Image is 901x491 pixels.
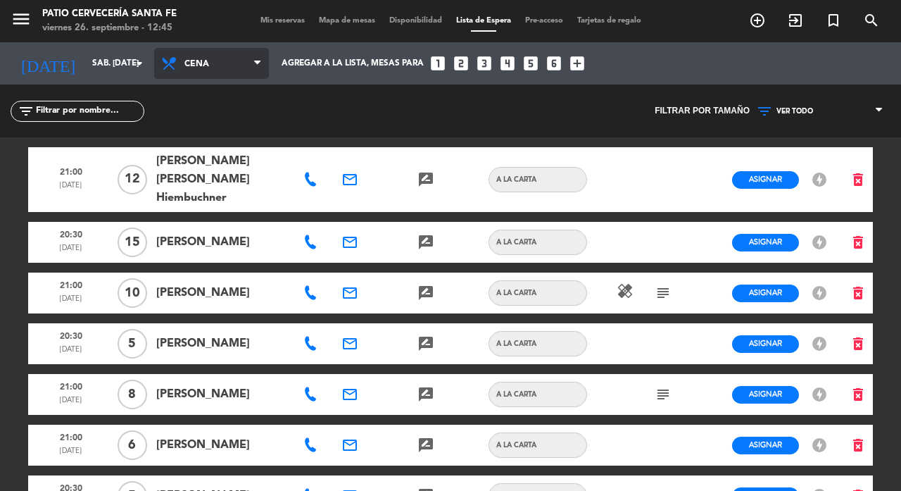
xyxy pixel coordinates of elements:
[33,293,108,311] span: [DATE]
[749,338,782,349] span: Asignar
[843,332,873,356] button: delete_forever
[811,234,828,251] i: offline_bolt
[33,344,108,362] span: [DATE]
[807,335,832,353] button: offline_bolt
[843,230,873,255] button: delete_forever
[489,440,543,451] span: A LA CARTA
[156,335,288,353] span: [PERSON_NAME]
[807,436,832,454] button: offline_bolt
[184,51,251,77] span: Cena
[156,152,288,207] span: [PERSON_NAME] [PERSON_NAME] Hiembuchner
[811,171,828,188] i: offline_bolt
[33,428,108,446] span: 21:00
[341,171,358,188] i: email
[489,237,543,248] span: A LA CARTA
[341,335,358,352] i: email
[732,335,799,353] button: Asignar
[811,335,828,352] i: offline_bolt
[850,386,867,403] i: delete_forever
[11,48,85,79] i: [DATE]
[732,437,799,454] button: Asignar
[118,228,147,257] span: 15
[449,17,518,25] span: Lista de Espera
[545,54,563,73] i: looks_6
[825,12,842,29] i: turned_in_not
[33,377,108,395] span: 21:00
[732,171,799,189] button: Asignar
[452,54,470,73] i: looks_two
[655,285,672,302] i: subject
[33,445,108,464] span: [DATE]
[417,437,434,454] i: rate_review
[518,17,570,25] span: Pre-acceso
[118,380,147,409] span: 8
[417,234,434,251] i: rate_review
[732,285,799,302] button: Asignar
[156,385,288,404] span: [PERSON_NAME]
[843,281,873,306] button: delete_forever
[489,389,543,400] span: A LA CARTA
[282,58,424,68] span: Agregar a la lista, mesas para
[33,394,108,413] span: [DATE]
[749,237,782,247] span: Asignar
[811,386,828,403] i: offline_bolt
[131,55,148,72] i: arrow_drop_down
[655,386,672,403] i: subject
[732,234,799,251] button: Asignar
[863,12,880,29] i: search
[749,12,766,29] i: add_circle_outline
[749,440,782,450] span: Asignar
[850,437,867,454] i: delete_forever
[312,17,382,25] span: Mapa de mesas
[33,180,108,210] span: [DATE]
[11,8,32,30] i: menu
[341,234,358,251] i: email
[475,54,493,73] i: looks_3
[850,171,867,188] i: delete_forever
[33,242,108,261] span: [DATE]
[489,287,543,299] span: A LA CARTA
[253,17,312,25] span: Mis reservas
[807,385,832,404] button: offline_bolt
[417,335,434,352] i: rate_review
[732,386,799,404] button: Asignar
[843,168,873,192] button: delete_forever
[843,383,873,407] button: delete_forever
[843,433,873,458] button: delete_forever
[787,12,804,29] i: exit_to_app
[118,165,147,194] span: 12
[807,233,832,251] button: offline_bolt
[118,430,147,460] span: 6
[489,174,543,185] span: A LA CARTA
[570,17,648,25] span: Tarjetas de regalo
[33,225,108,243] span: 20:30
[341,285,358,302] i: email
[33,326,108,344] span: 20:30
[156,436,288,454] span: [PERSON_NAME]
[498,54,517,73] i: looks_4
[382,17,449,25] span: Disponibilidad
[749,287,782,298] span: Asignar
[417,285,434,302] i: rate_review
[33,275,108,294] span: 21:00
[429,54,447,73] i: looks_one
[42,7,177,21] div: Patio Cervecería Santa Fe
[341,437,358,454] i: email
[617,282,634,299] i: healing
[749,174,782,185] span: Asignar
[33,150,108,180] span: 21:00
[489,338,543,349] span: A LA CARTA
[811,285,828,302] i: offline_bolt
[850,285,867,302] i: delete_forever
[522,54,540,73] i: looks_5
[341,386,358,403] i: email
[417,386,434,403] i: rate_review
[118,329,147,359] span: 5
[776,107,813,116] span: VER TODO
[749,389,782,399] span: Asignar
[568,54,586,73] i: add_box
[18,103,34,120] i: filter_list
[811,437,828,454] i: offline_bolt
[417,171,434,188] i: rate_review
[655,104,750,118] span: Filtrar por tamaño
